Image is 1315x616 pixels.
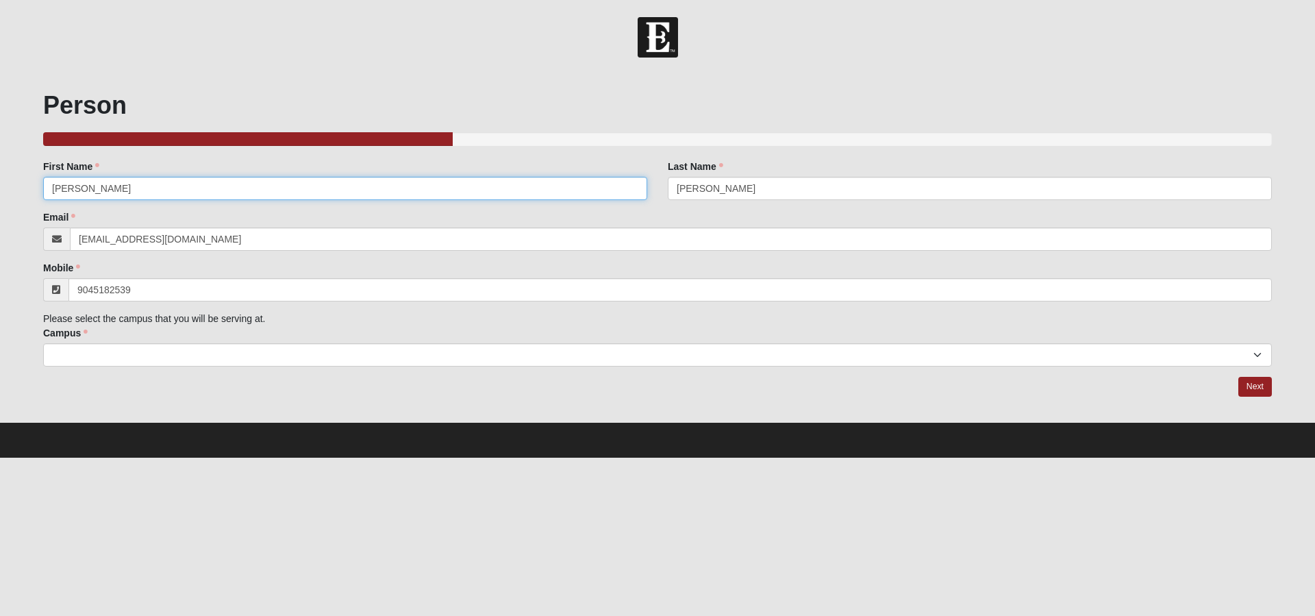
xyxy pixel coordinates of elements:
label: Mobile [43,261,80,275]
div: Please select the campus that you will be serving at. [43,160,1272,367]
label: First Name [43,160,99,173]
label: Email [43,210,75,224]
label: Campus [43,326,88,340]
a: Next [1238,377,1272,397]
img: Church of Eleven22 Logo [638,17,678,58]
label: Last Name [668,160,723,173]
h1: Person [43,90,1272,120]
